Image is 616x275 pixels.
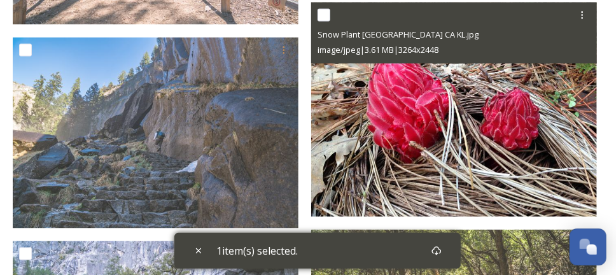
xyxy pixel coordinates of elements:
[216,243,298,258] span: 1 item(s) selected.
[318,29,479,40] span: Snow Plant [GEOGRAPHIC_DATA] CA KL.jpg
[318,44,438,55] span: image/jpeg | 3.61 MB | 3264 x 2448
[311,3,597,217] img: Snow Plant Madera County CA KL.jpg
[13,38,298,229] img: Mist-Trail-March-2018-Steve-Montalto-6.jpg
[570,229,606,265] button: Open Chat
